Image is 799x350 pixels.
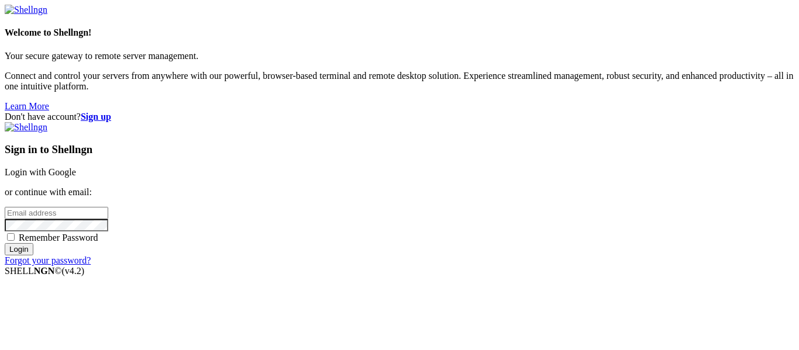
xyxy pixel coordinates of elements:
a: Learn More [5,101,49,111]
input: Email address [5,207,108,219]
img: Shellngn [5,122,47,133]
p: Your secure gateway to remote server management. [5,51,794,61]
span: SHELL © [5,266,84,276]
a: Forgot your password? [5,255,91,265]
span: 4.2.0 [62,266,85,276]
p: Connect and control your servers from anywhere with our powerful, browser-based terminal and remo... [5,71,794,92]
b: NGN [34,266,55,276]
p: or continue with email: [5,187,794,197]
a: Sign up [81,112,111,122]
h4: Welcome to Shellngn! [5,27,794,38]
h3: Sign in to Shellngn [5,143,794,156]
img: Shellngn [5,5,47,15]
span: Remember Password [19,233,98,242]
input: Remember Password [7,233,15,241]
a: Login with Google [5,167,76,177]
input: Login [5,243,33,255]
div: Don't have account? [5,112,794,122]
